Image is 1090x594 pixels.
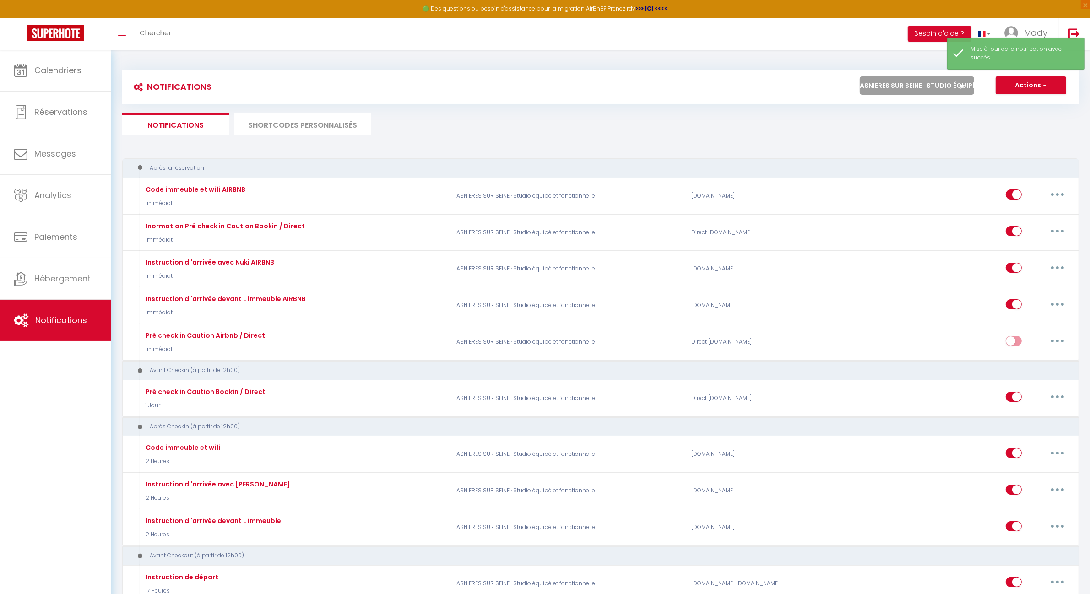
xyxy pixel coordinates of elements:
p: 2 Heures [143,494,290,502]
p: ASNIERES SUR SEINE · Studio équipé et fonctionnelle [450,256,685,282]
span: Réservations [34,106,87,118]
div: Inormation Pré check in Caution Bookin / Direct [143,221,305,231]
p: ASNIERES SUR SEINE · Studio équipé et fonctionnelle [450,329,685,356]
div: Instruction d 'arrivée avec [PERSON_NAME] [143,479,290,489]
p: Immédiat [143,308,306,317]
span: Messages [34,148,76,159]
div: Après Checkin (à partir de 12h00) [131,422,1052,431]
p: ASNIERES SUR SEINE · Studio équipé et fonctionnelle [450,183,685,209]
p: Immédiat [143,345,265,354]
div: [DOMAIN_NAME] [685,292,842,319]
p: 1 Jour [143,401,266,410]
p: ASNIERES SUR SEINE · Studio équipé et fonctionnelle [450,385,685,411]
span: Mady [1024,27,1047,38]
span: Notifications [35,314,87,326]
p: ASNIERES SUR SEINE · Studio équipé et fonctionnelle [450,441,685,468]
img: ... [1004,26,1018,40]
div: Après la réservation [131,164,1052,173]
div: Instruction d 'arrivée devant L immeuble AIRBNB [143,294,306,304]
div: Instruction d 'arrivée devant L immeuble [143,516,281,526]
span: Hébergement [34,273,91,284]
button: Besoin d'aide ? [908,26,971,42]
img: Super Booking [27,25,84,41]
a: ... Mady [998,18,1059,50]
p: Immédiat [143,272,274,281]
div: Direct [DOMAIN_NAME] [685,385,842,411]
p: ASNIERES SUR SEINE · Studio équipé et fonctionnelle [450,219,685,246]
div: Mise à jour de la notification avec succès ! [971,45,1075,62]
div: Pré check in Caution Airbnb / Direct [143,330,265,340]
a: Chercher [133,18,178,50]
p: ASNIERES SUR SEINE · Studio équipé et fonctionnelle [450,292,685,319]
a: >>> ICI <<<< [635,5,667,12]
div: Code immeuble et wifi AIRBNB [143,184,245,194]
p: ASNIERES SUR SEINE · Studio équipé et fonctionnelle [450,478,685,504]
span: Paiements [34,231,77,243]
p: ASNIERES SUR SEINE · Studio équipé et fonctionnelle [450,514,685,541]
div: Avant Checkin (à partir de 12h00) [131,366,1052,375]
div: [DOMAIN_NAME] [685,441,842,468]
li: Notifications [122,113,229,135]
div: [DOMAIN_NAME] [685,183,842,209]
img: logout [1068,28,1080,39]
button: Actions [996,76,1066,95]
span: Analytics [34,189,71,201]
div: Pré check in Caution Bookin / Direct [143,387,266,397]
span: Chercher [140,28,171,38]
div: [DOMAIN_NAME] [685,478,842,504]
div: Avant Checkout (à partir de 12h00) [131,551,1052,560]
p: Immédiat [143,236,305,244]
div: Instruction d 'arrivée avec Nuki AIRBNB [143,257,274,267]
div: Direct [DOMAIN_NAME] [685,329,842,356]
div: [DOMAIN_NAME] [685,514,842,541]
h3: Notifications [129,76,211,97]
p: 2 Heures [143,530,281,539]
div: Code immeuble et wifi [143,443,221,453]
li: SHORTCODES PERSONNALISÉS [234,113,371,135]
div: [DOMAIN_NAME] [685,256,842,282]
p: 2 Heures [143,457,221,466]
div: Instruction de départ [143,572,218,582]
span: Calendriers [34,65,81,76]
div: Direct [DOMAIN_NAME] [685,219,842,246]
p: Immédiat [143,199,245,208]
